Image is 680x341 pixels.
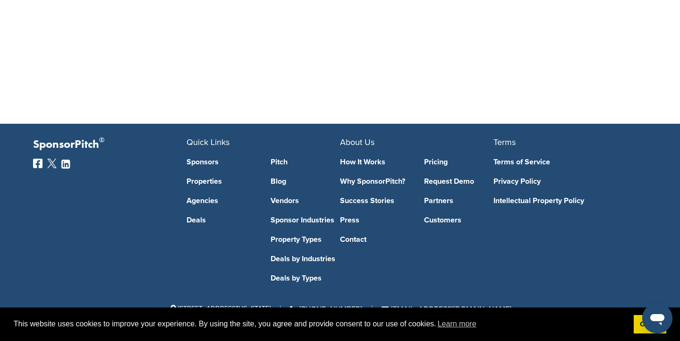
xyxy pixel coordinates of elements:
a: Deals by Types [271,274,340,282]
a: Privacy Policy [493,178,633,185]
a: Contact [340,236,410,243]
p: SponsorPitch [33,138,187,152]
a: Deals by Industries [271,255,340,263]
span: [STREET_ADDRESS][US_STATE] [169,305,271,313]
a: Partners [424,197,494,205]
a: Press [340,216,410,224]
a: Pitch [271,158,340,166]
a: Deals [187,216,256,224]
a: How It Works [340,158,410,166]
a: Success Stories [340,197,410,205]
img: Facebook [33,159,42,168]
a: learn more about cookies [436,317,478,331]
a: Terms of Service [493,158,633,166]
a: dismiss cookie message [634,315,666,334]
span: Quick Links [187,137,229,147]
a: Intellectual Property Policy [493,197,633,205]
a: Properties [187,178,256,185]
a: Request Demo [424,178,494,185]
a: Agencies [187,197,256,205]
img: Twitter [47,159,57,168]
a: Sponsor Industries [271,216,340,224]
a: Vendors [271,197,340,205]
a: [EMAIL_ADDRESS][DOMAIN_NAME] [382,305,511,314]
a: Blog [271,178,340,185]
a: Customers [424,216,494,224]
a: Property Types [271,236,340,243]
span: This website uses cookies to improve your experience. By using the site, you agree and provide co... [14,317,626,331]
a: Pricing [424,158,494,166]
span: Terms [493,137,516,147]
a: Sponsors [187,158,256,166]
a: Why SponsorPitch? [340,178,410,185]
span: ® [99,134,104,146]
span: About Us [340,137,374,147]
iframe: Button to launch messaging window [642,303,672,333]
a: [PHONE_NUMBER] [290,305,362,314]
